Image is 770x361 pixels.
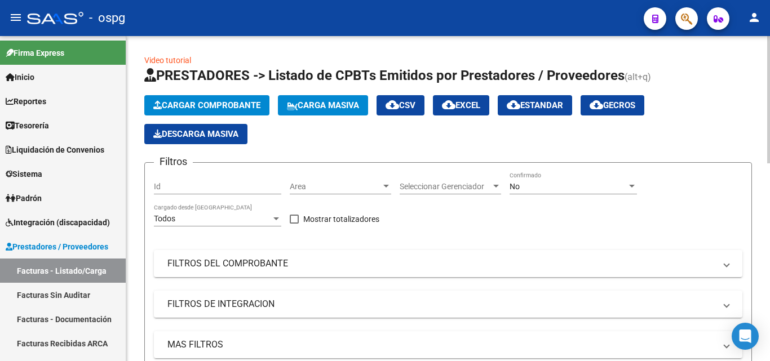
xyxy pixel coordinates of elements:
div: Open Intercom Messenger [732,323,759,350]
mat-icon: person [747,11,761,24]
span: Liquidación de Convenios [6,144,104,156]
h3: Filtros [154,154,193,170]
mat-icon: cloud_download [442,98,455,112]
span: Carga Masiva [287,100,359,110]
button: Descarga Masiva [144,124,247,144]
span: Reportes [6,95,46,108]
mat-icon: cloud_download [507,98,520,112]
mat-expansion-panel-header: FILTROS DEL COMPROBANTE [154,250,742,277]
span: Padrón [6,192,42,204]
span: Gecros [590,100,635,110]
span: Inicio [6,71,34,83]
span: - ospg [89,6,125,30]
span: Tesorería [6,119,49,132]
span: Area [290,182,381,191]
span: Integración (discapacidad) [6,216,110,229]
mat-icon: cloud_download [386,98,399,112]
span: PRESTADORES -> Listado de CPBTs Emitidos por Prestadores / Proveedores [144,68,625,83]
span: Descarga Masiva [153,129,238,139]
mat-icon: cloud_download [590,98,603,112]
button: Estandar [498,95,572,115]
span: Prestadores / Proveedores [6,240,108,253]
span: Seleccionar Gerenciador [400,182,491,191]
span: Estandar [507,100,563,110]
span: Cargar Comprobante [153,100,260,110]
a: Video tutorial [144,56,191,65]
mat-panel-title: FILTROS DE INTEGRACION [167,298,715,310]
button: Carga Masiva [278,95,368,115]
span: EXCEL [442,100,480,110]
button: EXCEL [433,95,489,115]
span: (alt+q) [625,72,651,82]
button: CSV [377,95,424,115]
button: Cargar Comprobante [144,95,269,115]
mat-panel-title: FILTROS DEL COMPROBANTE [167,257,715,270]
button: Gecros [581,95,644,115]
span: Todos [154,214,175,223]
app-download-masive: Descarga masiva de comprobantes (adjuntos) [144,124,247,144]
mat-panel-title: MAS FILTROS [167,338,715,351]
span: Sistema [6,168,42,180]
mat-icon: menu [9,11,23,24]
mat-expansion-panel-header: MAS FILTROS [154,331,742,358]
span: CSV [386,100,415,110]
mat-expansion-panel-header: FILTROS DE INTEGRACION [154,291,742,318]
span: Mostrar totalizadores [303,212,379,226]
span: No [510,182,520,191]
span: Firma Express [6,47,64,59]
